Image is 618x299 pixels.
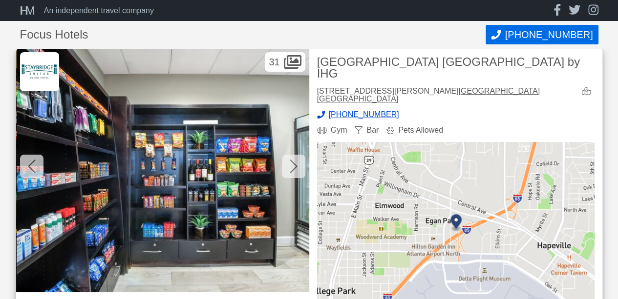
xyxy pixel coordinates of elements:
[554,4,561,17] a: facebook
[588,4,598,17] a: instagram
[317,56,595,80] h2: [GEOGRAPHIC_DATA] [GEOGRAPHIC_DATA] by IHG
[569,4,580,17] a: twitter
[582,87,595,103] a: view map
[25,4,32,17] span: M
[20,29,486,40] h1: Focus Hotels
[44,7,154,15] div: An independent travel company
[317,87,540,103] a: [GEOGRAPHIC_DATA] [GEOGRAPHIC_DATA]
[386,126,443,134] div: Pets Allowed
[355,126,379,134] div: Bar
[317,126,347,134] div: Gym
[265,52,305,72] div: 31
[20,5,40,17] a: HM
[486,25,598,44] button: Call
[17,48,310,292] img: Gift shop
[317,87,574,103] div: [STREET_ADDRESS][PERSON_NAME]
[329,111,399,119] span: [PHONE_NUMBER]
[505,29,593,40] span: [PHONE_NUMBER]
[20,4,25,17] span: H
[20,52,59,91] img: Focus Hotels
